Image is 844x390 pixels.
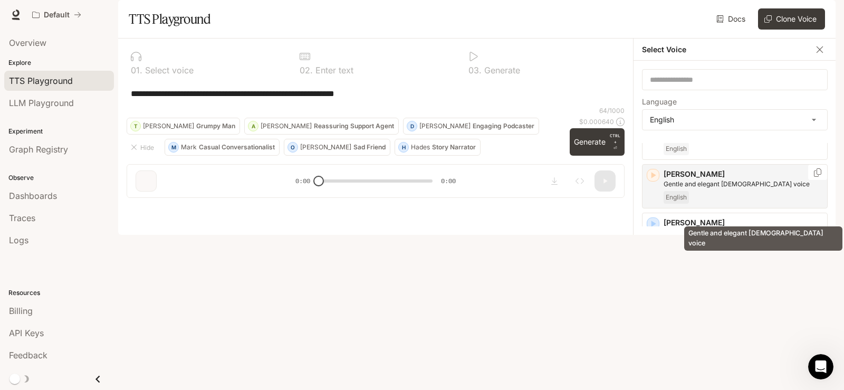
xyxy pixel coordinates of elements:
h1: TTS Playground [129,8,210,30]
button: MMarkCasual Conversationalist [165,139,280,156]
p: Story Narrator [432,144,476,150]
p: Engaging Podcaster [473,123,534,129]
p: Reassuring Support Agent [314,123,394,129]
p: Hades [411,144,430,150]
div: Gentle and elegant [DEMOGRAPHIC_DATA] voice [684,226,842,251]
p: [PERSON_NAME] [143,123,194,129]
a: Docs [714,8,750,30]
p: [PERSON_NAME] [419,123,471,129]
span: English [664,191,689,204]
p: $ 0.000640 [579,117,614,126]
button: HHadesStory Narrator [395,139,481,156]
p: [PERSON_NAME] [300,144,351,150]
p: [PERSON_NAME] [664,217,823,228]
button: T[PERSON_NAME]Grumpy Man [127,118,240,135]
p: ⏎ [610,132,620,151]
p: Default [44,11,70,20]
p: Mark [181,144,197,150]
p: Sad Friend [353,144,386,150]
button: GenerateCTRL +⏎ [570,128,625,156]
div: H [399,139,408,156]
p: 0 1 . [131,66,142,74]
p: Gentle and elegant female voice [664,179,823,189]
button: O[PERSON_NAME]Sad Friend [284,139,390,156]
p: Select voice [142,66,194,74]
p: 0 3 . [468,66,482,74]
p: [PERSON_NAME] [664,169,823,179]
div: A [248,118,258,135]
div: English [642,110,827,130]
p: Grumpy Man [196,123,235,129]
div: O [288,139,298,156]
button: Clone Voice [758,8,825,30]
button: D[PERSON_NAME]Engaging Podcaster [403,118,539,135]
p: [PERSON_NAME] [261,123,312,129]
div: D [407,118,417,135]
p: 64 / 1000 [599,106,625,115]
p: CTRL + [610,132,620,145]
p: Enter text [313,66,353,74]
p: Language [642,98,677,106]
p: Generate [482,66,520,74]
p: Casual Conversationalist [199,144,275,150]
span: English [664,142,689,155]
button: Copy Voice ID [812,168,823,177]
button: Hide [127,139,160,156]
button: All workspaces [27,4,86,25]
p: 0 2 . [300,66,313,74]
iframe: Intercom live chat [808,354,833,379]
div: T [131,118,140,135]
button: A[PERSON_NAME]Reassuring Support Agent [244,118,399,135]
div: M [169,139,178,156]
